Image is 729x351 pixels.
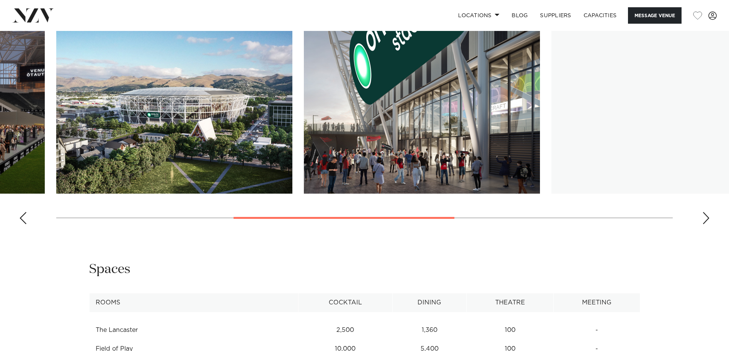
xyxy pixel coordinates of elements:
[392,321,466,340] td: 1,360
[506,7,534,24] a: BLOG
[554,321,640,340] td: -
[577,7,623,24] a: Capacities
[467,293,554,312] th: Theatre
[534,7,577,24] a: SUPPLIERS
[554,293,640,312] th: Meeting
[56,21,292,194] swiper-slide: 3 / 7
[467,321,554,340] td: 100
[452,7,506,24] a: Locations
[89,261,130,278] h2: Spaces
[628,7,682,24] button: Message Venue
[12,8,54,22] img: nzv-logo.png
[304,21,540,194] swiper-slide: 4 / 7
[298,293,393,312] th: Cocktail
[89,293,298,312] th: Rooms
[304,21,540,194] img: Guests entering One New Zealand Stadium in Christchurch
[392,293,466,312] th: Dining
[89,321,298,340] td: The Lancaster
[56,21,292,194] img: External view of One New Zealand Stadium on a sunny day
[298,321,393,340] td: 2,500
